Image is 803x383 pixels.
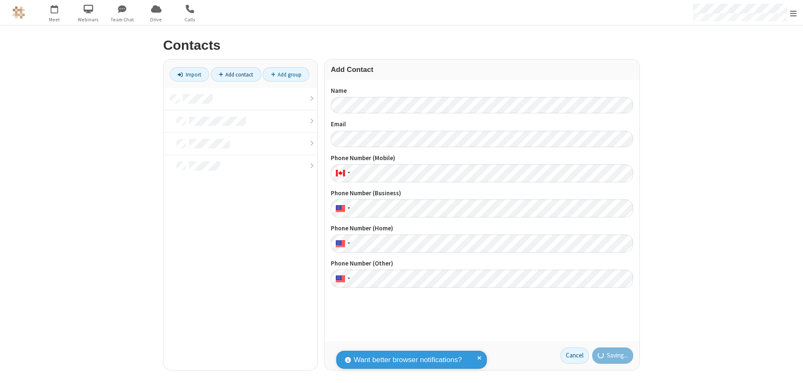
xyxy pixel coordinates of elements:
[331,66,633,74] h3: Add Contact
[331,199,353,217] div: United States: + 1
[331,224,633,233] label: Phone Number (Home)
[331,259,633,268] label: Phone Number (Other)
[331,120,633,129] label: Email
[331,189,633,198] label: Phone Number (Business)
[354,355,462,365] span: Want better browser notifications?
[211,67,261,82] a: Add contact
[331,164,353,182] div: Canada: + 1
[560,347,589,364] a: Cancel
[331,235,353,253] div: United States: + 1
[73,16,104,23] span: Webinars
[263,67,309,82] a: Add group
[13,6,25,19] img: QA Selenium DO NOT DELETE OR CHANGE
[163,38,640,53] h2: Contacts
[607,351,628,360] span: Saving...
[170,67,209,82] a: Import
[331,86,633,96] label: Name
[39,16,70,23] span: Meet
[174,16,206,23] span: Calls
[331,270,353,288] div: United States: + 1
[107,16,138,23] span: Team Chat
[141,16,172,23] span: Drive
[331,153,633,163] label: Phone Number (Mobile)
[592,347,634,364] button: Saving...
